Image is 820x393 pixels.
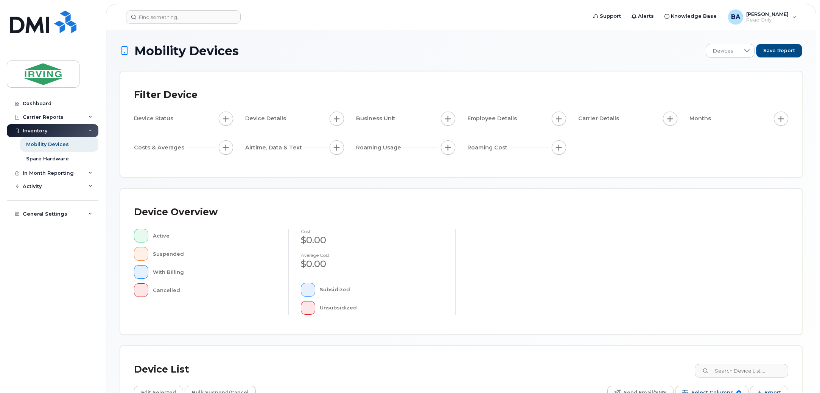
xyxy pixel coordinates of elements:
span: Roaming Cost [467,144,510,152]
h4: cost [301,229,443,234]
div: $0.00 [301,234,443,247]
span: Save Report [763,47,795,54]
input: Search Device List ... [695,364,788,377]
span: Device Status [134,115,176,123]
span: Costs & Averages [134,144,187,152]
div: Device Overview [134,202,218,222]
div: With Billing [153,265,277,279]
div: Filter Device [134,85,198,105]
div: Unsubsidized [320,301,443,315]
div: $0.00 [301,258,443,270]
span: Carrier Details [578,115,621,123]
span: Employee Details [467,115,519,123]
span: Mobility Devices [134,44,239,57]
button: Save Report [756,44,802,57]
h4: Average cost [301,253,443,258]
span: Airtime, Data & Text [245,144,304,152]
span: Months [689,115,713,123]
div: Subsidized [320,283,443,297]
div: Device List [134,360,189,379]
span: Business Unit [356,115,398,123]
div: Suspended [153,247,277,261]
span: Roaming Usage [356,144,403,152]
div: Cancelled [153,283,277,297]
span: Devices [706,44,740,58]
span: Device Details [245,115,288,123]
div: Active [153,229,277,242]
